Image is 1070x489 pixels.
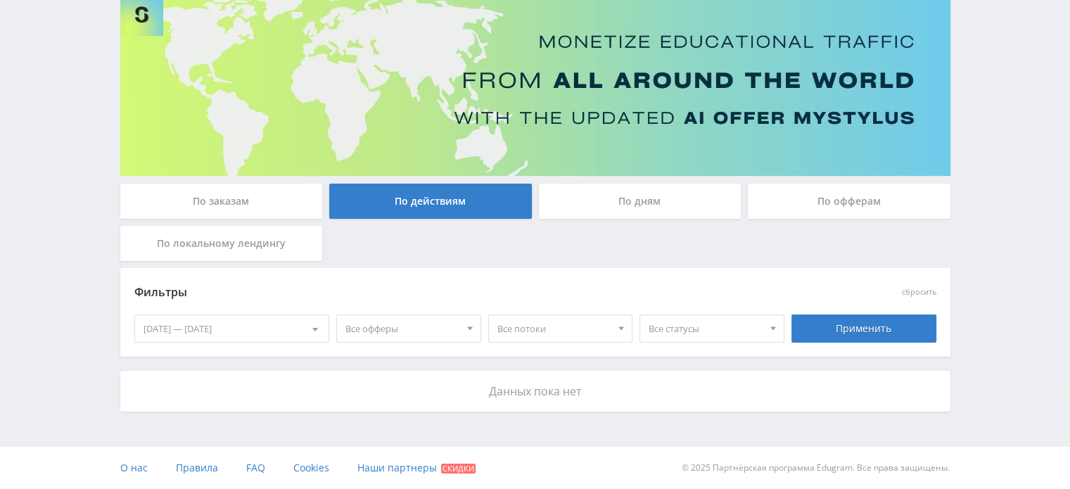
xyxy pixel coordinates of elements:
[246,461,265,474] span: FAQ
[293,447,329,489] a: Cookies
[441,464,476,474] span: Скидки
[134,385,936,398] p: Данных пока нет
[246,447,265,489] a: FAQ
[497,315,611,342] span: Все потоки
[539,184,741,219] div: По дням
[345,315,459,342] span: Все офферы
[120,447,148,489] a: О нас
[120,226,323,261] div: По локальному лендингу
[902,288,936,297] button: сбросить
[329,184,532,219] div: По действиям
[791,315,936,343] div: Применить
[135,315,329,342] div: [DATE] — [DATE]
[120,184,323,219] div: По заказам
[134,282,734,303] div: Фильтры
[120,461,148,474] span: О нас
[176,447,218,489] a: Правила
[542,447,950,489] div: © 2025 Партнёрская программа Edugram. Все права защищены.
[649,315,763,342] span: Все статусы
[357,461,437,474] span: Наши партнеры
[176,461,218,474] span: Правила
[293,461,329,474] span: Cookies
[357,447,476,489] a: Наши партнеры Скидки
[748,184,950,219] div: По офферам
